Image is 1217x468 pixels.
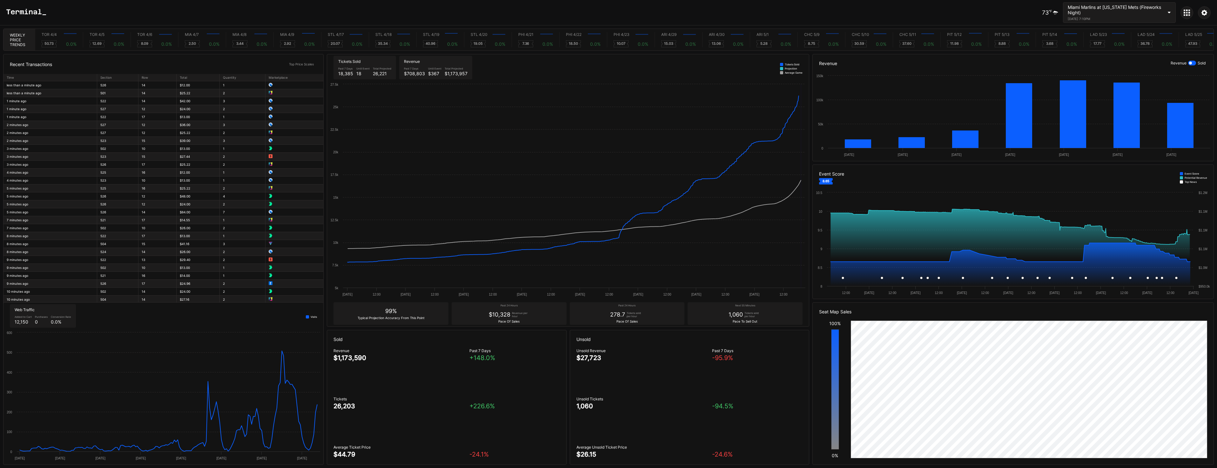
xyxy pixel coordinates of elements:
td: 12 [138,129,176,137]
div: LAD 5/25 [1185,32,1202,37]
td: $26.00 [176,224,219,232]
td: 526 [97,81,138,89]
td: $42.00 [176,97,219,105]
div: $708,803 [404,71,425,76]
div: 9 minutes ago [7,266,94,270]
td: 527 [97,129,138,137]
td: 3 [220,137,265,145]
th: Row [138,74,176,81]
td: $24.96 [176,280,219,288]
td: $84.00 [176,208,219,216]
div: 0.0 % [114,41,124,47]
div: Until Event [428,67,441,70]
img: 6afde86b50241f8a6c64.png [269,99,272,103]
td: $25.22 [176,184,219,192]
td: 2 [220,153,265,161]
td: 14 [138,208,176,216]
div: Past 7 Days [404,67,425,70]
text: 7.5k [332,264,339,267]
td: 2 [220,224,265,232]
td: $13.00 [176,113,219,121]
td: 13 [138,256,176,264]
div: TOR 4/6 [137,32,152,37]
div: 0.0 % [304,41,315,47]
td: 523 [97,137,138,145]
text: 17.5k [331,173,339,177]
td: 1 [220,113,265,121]
td: $25.22 [176,161,219,169]
text: [DATE] [898,153,908,157]
div: Event Score [1185,172,1199,175]
div: Potential Revenue [1185,176,1207,179]
td: 1 [220,216,265,224]
td: $12.00 [176,81,219,89]
text: 47.93 [1188,41,1197,46]
div: 0.0 % [638,41,648,47]
td: 15 [138,153,176,161]
td: 502 [97,224,138,232]
img: 6afde86b50241f8a6c64.png [269,178,272,182]
div: 26,221 [373,71,391,76]
td: 16 [138,184,176,192]
text: $1.1M [1199,247,1207,251]
text: 15k [333,196,339,199]
td: 1 [220,81,265,89]
div: 0.0 % [66,41,77,47]
td: $25.22 [176,89,219,97]
text: [DATE] [1113,153,1123,157]
img: 66534caa8425c4114717.png [269,297,272,301]
div: 5 minutes ago [7,202,94,206]
td: $29.40 [176,256,219,264]
text: [DATE] [951,153,962,157]
img: 7c694e75740273bc7910.png [269,146,272,150]
td: 17 [138,216,176,224]
td: 502 [97,264,138,272]
text: 19.05 [474,41,483,46]
td: $12.00 [176,169,219,177]
div: 5 minutes ago [7,194,94,198]
td: 17 [138,232,176,240]
div: $1,173,957 [445,71,467,76]
div: Event Score [819,171,844,177]
div: $367 [428,71,441,76]
td: 2 [220,248,265,256]
td: $24.00 [176,200,219,208]
td: 526 [97,200,138,208]
td: 14 [138,89,176,97]
div: 0.0 % [542,41,553,47]
div: TOR 4/4 [42,32,57,37]
td: 523 [97,153,138,161]
text: 5.28 [760,41,768,46]
text: $1.0M [1199,266,1207,270]
div: less than a minute ago [7,83,94,87]
text: 10.07 [617,41,626,46]
div: 0.0 % [1162,41,1172,47]
div: CHC 5/9 [804,32,819,37]
text: 25k [333,105,339,109]
text: 10k [333,241,339,244]
text: 18.50 [569,41,578,46]
div: 9 minutes ago [7,258,94,262]
div: 9 minutes ago [7,274,94,277]
td: 10 [138,264,176,272]
th: Marketplace [265,74,323,81]
div: 0.0 % [733,41,743,47]
div: Recent Transactions [10,62,52,67]
div: CHC 5/10 [852,32,869,37]
td: 521 [97,272,138,280]
td: $39.00 [176,137,219,145]
div: Sold [1198,61,1206,65]
td: 527 [97,105,138,113]
div: 0.0 % [447,41,458,47]
text: 2.92 [284,41,292,46]
td: $36.00 [176,121,219,129]
div: STL 4/20 [471,32,487,37]
div: 0.0 % [924,41,934,47]
div: 0.0 % [400,41,410,47]
td: $13.00 [176,264,219,272]
div: Tickets Sold [785,63,799,66]
th: Section [97,74,138,81]
div: 2 minutes ago [7,139,94,143]
div: ℉ [1049,9,1052,13]
td: 3 [220,97,265,105]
